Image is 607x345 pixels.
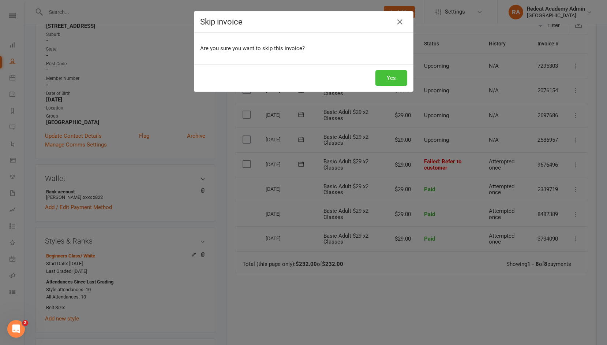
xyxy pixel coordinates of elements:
span: Are you sure you want to skip this invoice? [200,45,305,52]
span: 2 [22,320,28,326]
iframe: Intercom live chat [7,320,25,338]
button: Close [394,16,406,28]
h4: Skip invoice [200,17,407,26]
button: Yes [375,70,407,86]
